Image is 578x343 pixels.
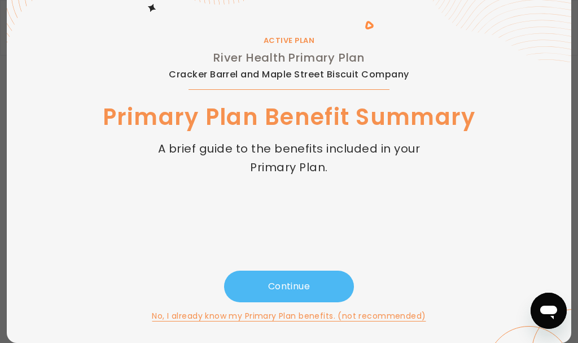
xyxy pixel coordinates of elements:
[169,70,409,79] span: Cracker Barrel and Maple Street Biscuit Company
[157,140,421,176] p: A brief guide to the benefits included in your Primary Plan.
[224,271,354,302] button: Continue
[103,101,476,133] h1: Primary Plan Benefit Summary
[169,49,409,67] h2: River Health Primary Plan
[531,293,567,329] iframe: Button to launch messaging window
[152,309,426,323] button: No, I already know my Primary Plan benefits. (not recommended)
